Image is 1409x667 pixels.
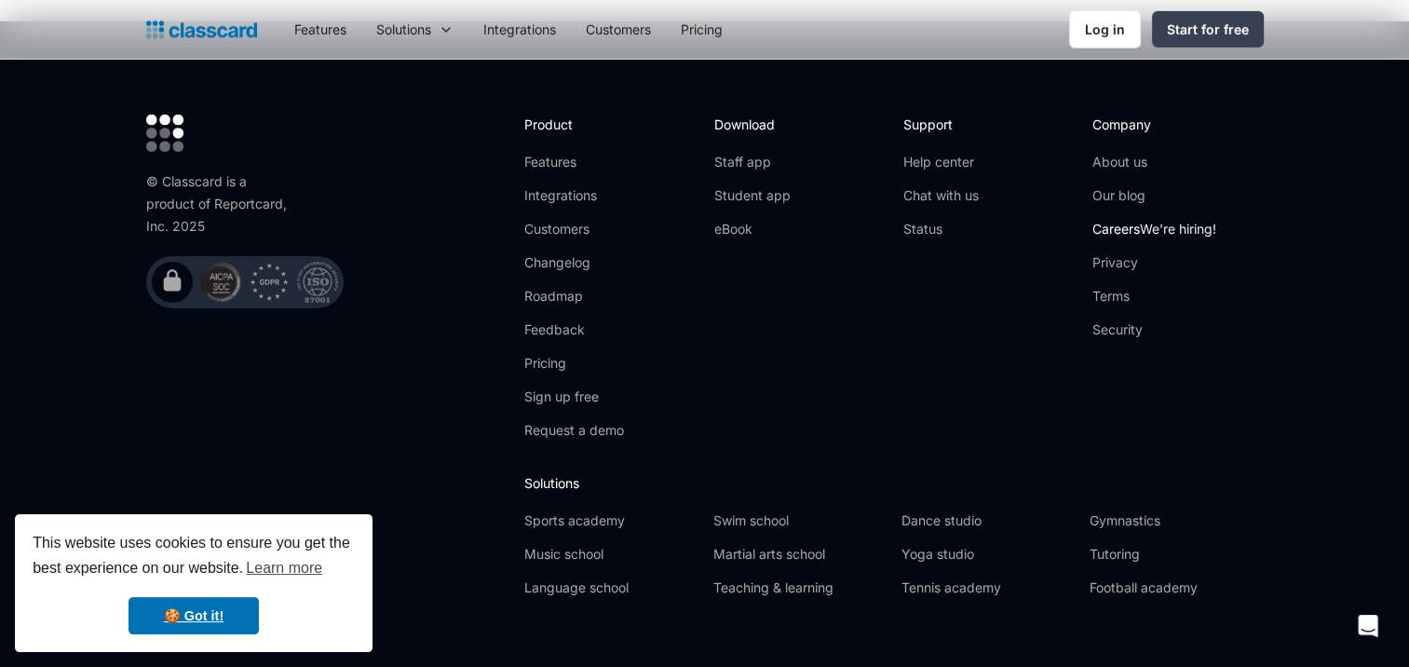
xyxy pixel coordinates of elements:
a: Integrations [524,186,624,205]
a: Terms [1092,287,1216,306]
span: We're hiring! [1140,221,1216,237]
a: Gymnastics [1090,511,1263,530]
a: Features [279,8,361,50]
a: Football academy [1090,579,1263,597]
h2: Company [1092,115,1216,134]
a: Our blog [1092,186,1216,205]
a: Sports academy [524,511,698,530]
h2: Solutions [524,473,1263,493]
a: Teaching & learning [712,579,886,597]
h2: Download [713,115,790,134]
div: Open Intercom Messenger [1346,604,1390,648]
a: Status [903,220,979,238]
a: About us [1092,153,1216,171]
a: Feedback [524,320,624,339]
a: Yoga studio [901,545,1075,564]
a: Request a demo [524,421,624,440]
a: Customers [571,8,666,50]
a: Customers [524,220,624,238]
a: Log in [1069,10,1141,48]
a: Features [524,153,624,171]
a: Integrations [468,8,571,50]
a: learn more about cookies [243,554,325,582]
div: cookieconsent [15,514,373,652]
a: Music school [524,545,698,564]
a: eBook [713,220,790,238]
a: Changelog [524,253,624,272]
a: Privacy [1092,253,1216,272]
a: Martial arts school [712,545,886,564]
a: Chat with us [903,186,979,205]
a: dismiss cookie message [129,597,259,634]
a: Sign up free [524,388,624,406]
a: Help center [903,153,979,171]
a: Security [1092,320,1216,339]
div: Solutions [376,20,431,39]
a: Student app [713,186,790,205]
a: Roadmap [524,287,624,306]
div: Log in [1085,20,1125,39]
a: Swim school [712,511,886,530]
a: Staff app [713,153,790,171]
a: Language school [524,579,698,597]
div: Solutions [361,8,468,50]
div: Start for free [1167,20,1249,39]
h2: Support [903,115,979,134]
a: Pricing [524,354,624,373]
a: Tennis academy [901,579,1075,597]
h2: Product [524,115,624,134]
a: home [146,17,257,43]
div: © Classcard is a product of Reportcard, Inc. 2025 [146,170,295,238]
a: CareersWe're hiring! [1092,220,1216,238]
span: This website uses cookies to ensure you get the best experience on our website. [33,532,355,582]
a: Dance studio [901,511,1075,530]
a: Pricing [666,8,738,50]
a: Tutoring [1090,545,1263,564]
a: Start for free [1152,11,1264,48]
